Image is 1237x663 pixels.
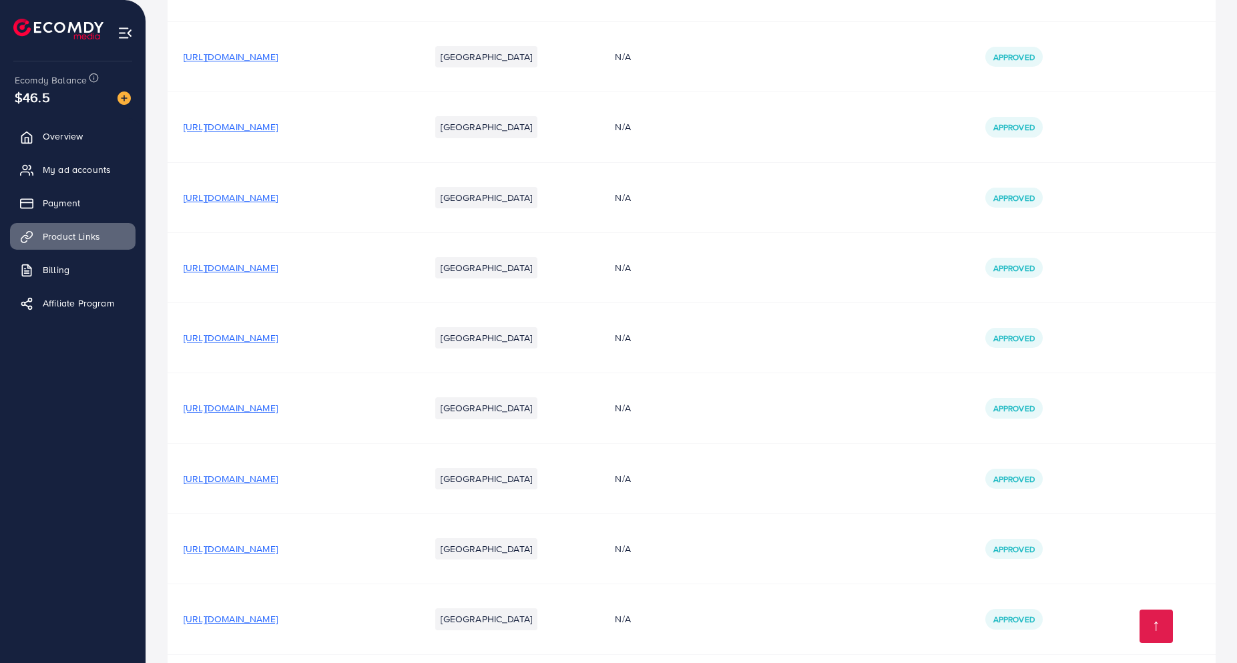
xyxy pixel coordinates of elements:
li: [GEOGRAPHIC_DATA] [435,538,537,560]
span: [URL][DOMAIN_NAME] [184,542,278,556]
a: Overview [10,123,136,150]
span: [URL][DOMAIN_NAME] [184,612,278,626]
img: logo [13,19,103,39]
li: [GEOGRAPHIC_DATA] [435,468,537,489]
span: N/A [615,261,630,274]
span: Product Links [43,230,100,243]
span: N/A [615,191,630,204]
span: Approved [993,333,1035,344]
li: [GEOGRAPHIC_DATA] [435,187,537,208]
a: Payment [10,190,136,216]
span: [URL][DOMAIN_NAME] [184,191,278,204]
span: N/A [615,331,630,345]
li: [GEOGRAPHIC_DATA] [435,397,537,419]
span: Approved [993,403,1035,414]
span: [URL][DOMAIN_NAME] [184,261,278,274]
img: menu [117,25,133,41]
li: [GEOGRAPHIC_DATA] [435,608,537,630]
span: N/A [615,542,630,556]
li: [GEOGRAPHIC_DATA] [435,116,537,138]
li: [GEOGRAPHIC_DATA] [435,257,537,278]
span: Overview [43,130,83,143]
span: Affiliate Program [43,296,114,310]
img: image [117,91,131,105]
span: Approved [993,192,1035,204]
span: Ecomdy Balance [15,73,87,87]
span: [URL][DOMAIN_NAME] [184,401,278,415]
span: Approved [993,51,1035,63]
li: [GEOGRAPHIC_DATA] [435,46,537,67]
span: Approved [993,473,1035,485]
a: Affiliate Program [10,290,136,316]
a: My ad accounts [10,156,136,183]
span: N/A [615,472,630,485]
span: Approved [993,614,1035,625]
span: N/A [615,50,630,63]
span: Approved [993,122,1035,133]
span: [URL][DOMAIN_NAME] [184,331,278,345]
span: N/A [615,612,630,626]
span: Payment [43,196,80,210]
span: [URL][DOMAIN_NAME] [184,50,278,63]
a: Billing [10,256,136,283]
span: My ad accounts [43,163,111,176]
span: N/A [615,120,630,134]
span: [URL][DOMAIN_NAME] [184,472,278,485]
iframe: Chat [1180,603,1227,653]
span: Approved [993,543,1035,555]
a: Product Links [10,223,136,250]
span: $46.5 [15,87,50,107]
li: [GEOGRAPHIC_DATA] [435,327,537,349]
span: Billing [43,263,69,276]
span: [URL][DOMAIN_NAME] [184,120,278,134]
span: N/A [615,401,630,415]
span: Approved [993,262,1035,274]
